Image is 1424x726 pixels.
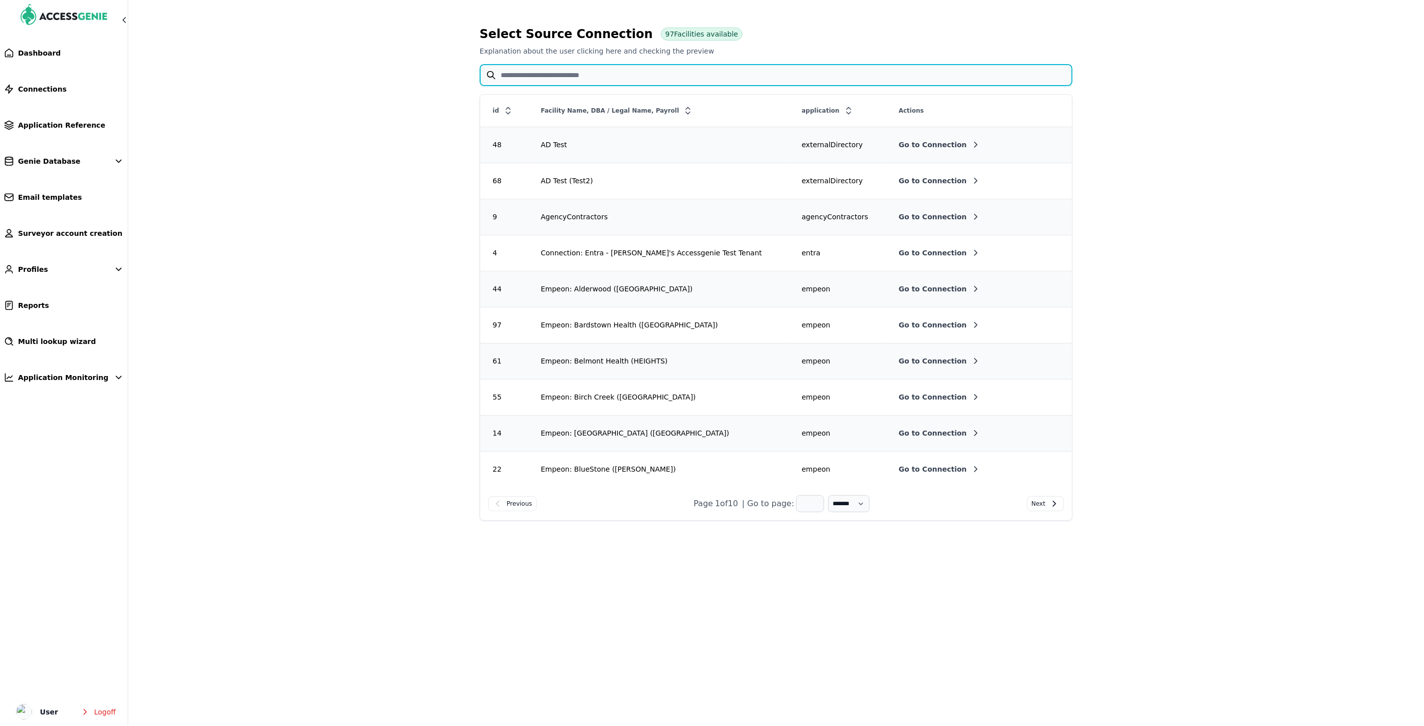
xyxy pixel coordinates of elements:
div: empeon [790,428,886,438]
span: Application Monitoring [18,373,109,383]
div: 61 [481,356,528,366]
div: Empeon: Belmont Health (HEIGHTS) [529,356,789,366]
span: Profiles [18,264,48,274]
div: Empeon: BlueStone ([PERSON_NAME]) [529,464,789,474]
span: Genie Database [18,156,81,166]
div: agencyContractors [790,212,886,222]
span: Go to Connection [899,176,967,186]
button: Previous [488,496,537,511]
button: Go to Connection [899,428,981,438]
div: 4 [481,248,528,258]
div: 48 [481,140,528,150]
div: Page [693,498,713,510]
span: Next [1031,499,1045,509]
div: empeon [790,464,886,474]
span: Connections [18,84,67,94]
div: empeon [790,392,886,402]
div: Empeon: Bardstown Health ([GEOGRAPHIC_DATA]) [529,320,789,330]
div: 68 [481,176,528,186]
button: Go to Connection [899,248,981,258]
span: Dashboard [18,48,61,58]
span: Go to Connection [899,356,967,366]
span: Go to Connection [899,140,967,150]
div: 55 [481,392,528,402]
div: empeon [790,320,886,330]
span: 97 Facilities available [665,29,738,39]
div: empeon [790,356,886,366]
img: AccessGenie Logo [20,4,108,28]
span: Go to Connection [899,284,967,294]
span: Reports [18,300,49,310]
button: Go to Connection [899,464,981,474]
div: 44 [481,284,528,294]
div: empeon [790,284,886,294]
div: 97 [481,320,528,330]
div: AD Test (Test2) [529,176,789,186]
button: Go to Connection [899,356,981,366]
span: Surveyor account creation [18,228,122,238]
button: Go to Connection [899,284,981,294]
div: 9 [481,212,528,222]
span: Application Reference [18,120,105,130]
div: AD Test [529,140,789,150]
p: Explanation about the user clicking here and checking the preview [480,46,1073,56]
div: 22 [481,464,528,474]
p: | Go to page: [742,498,794,510]
div: Empeon: Alderwood ([GEOGRAPHIC_DATA]) [529,284,789,294]
div: id [481,102,528,120]
span: User [40,706,58,718]
div: Empeon: [GEOGRAPHIC_DATA] ([GEOGRAPHIC_DATA]) [529,428,789,438]
span: Multi lookup wizard [18,336,96,346]
div: AgencyContractors [529,212,789,222]
div: externalDirectory [790,176,886,186]
div: Actions [887,103,1072,119]
button: Logoff [72,702,124,722]
span: Go to Connection [899,392,967,402]
span: 1 of 10 [715,498,738,510]
button: Go to Connection [899,212,981,222]
span: Go to Connection [899,464,967,474]
div: Connection: Entra - [PERSON_NAME]'s Accessgenie Test Tenant [529,248,789,258]
button: Go to Connection [899,140,981,150]
h3: Select Source Connection [480,24,1073,44]
button: Next [1027,496,1064,511]
span: Previous [507,499,532,509]
button: Go to Connection [899,392,981,402]
div: Empeon: Birch Creek ([GEOGRAPHIC_DATA]) [529,392,789,402]
button: Go to Connection [899,320,981,330]
div: Facility Name, DBA / Legal Name, Payroll [529,102,789,120]
div: application [790,102,886,120]
span: Go to Connection [899,320,967,330]
span: Go to Connection [899,428,967,438]
span: Email templates [18,192,82,202]
span: Logoff [94,707,116,717]
div: externalDirectory [790,140,886,150]
span: Go to Connection [899,212,967,222]
div: 14 [481,428,528,438]
span: Go to Connection [899,248,967,258]
div: entra [790,248,886,258]
button: Go to Connection [899,176,981,186]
